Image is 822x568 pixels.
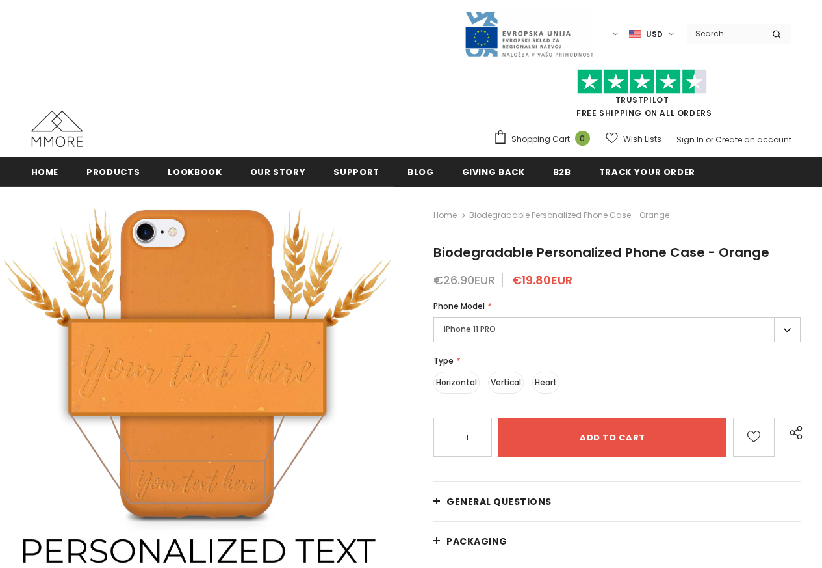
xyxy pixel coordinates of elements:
[446,495,552,508] span: General Questions
[599,166,695,178] span: Track your order
[433,208,457,223] a: Home
[464,28,594,39] a: Javni Razpis
[676,134,704,145] a: Sign In
[462,157,525,186] a: Giving back
[715,134,791,145] a: Create an account
[168,157,222,186] a: Lookbook
[553,166,571,178] span: B2B
[433,482,801,521] a: General Questions
[599,157,695,186] a: Track your order
[629,29,641,40] img: USD
[433,355,454,366] span: Type
[493,129,597,149] a: Shopping Cart 0
[333,157,379,186] a: support
[433,522,801,561] a: PACKAGING
[86,157,140,186] a: Products
[706,134,713,145] span: or
[31,157,59,186] a: Home
[606,128,661,150] a: Wish Lists
[623,133,661,146] span: Wish Lists
[575,131,590,146] span: 0
[464,10,594,58] img: Javni Razpis
[553,157,571,186] a: B2B
[333,166,379,178] span: support
[446,535,507,548] span: PACKAGING
[407,157,434,186] a: Blog
[646,28,663,41] span: USD
[498,418,726,457] input: Add to cart
[469,208,669,223] span: Biodegradable Personalized Phone Case - Orange
[462,166,525,178] span: Giving back
[407,166,434,178] span: Blog
[433,317,801,342] label: iPhone 11 PRO
[31,111,83,147] img: MMORE Cases
[511,133,570,146] span: Shopping Cart
[512,272,572,288] span: €19.80EUR
[577,69,707,94] img: Trust Pilot Stars
[250,166,306,178] span: Our Story
[433,243,769,262] span: Biodegradable Personalized Phone Case - Orange
[86,166,140,178] span: Products
[31,166,59,178] span: Home
[168,166,222,178] span: Lookbook
[433,301,485,312] span: Phone Model
[532,372,559,394] label: Heart
[687,24,762,43] input: Search Site
[615,94,669,105] a: Trustpilot
[433,372,480,394] label: Horizontal
[433,272,495,288] span: €26.90EUR
[493,75,791,118] span: FREE SHIPPING ON ALL ORDERS
[250,157,306,186] a: Our Story
[488,372,524,394] label: Vertical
